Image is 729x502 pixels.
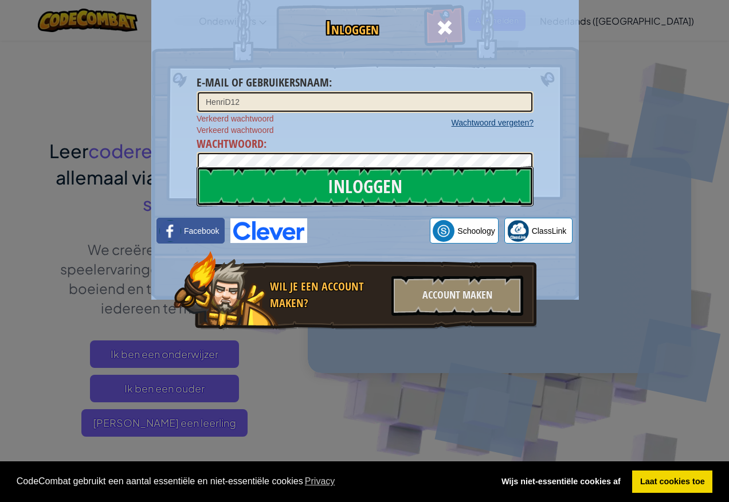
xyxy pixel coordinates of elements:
[17,473,485,490] span: CodeCombat gebruikt een aantal essentiële en niet-essentiële cookies
[270,279,385,311] div: Wil je een account maken?
[507,220,529,242] img: classlink-logo-small.png
[433,220,454,242] img: schoology.png
[457,225,495,237] span: Schoology
[632,470,712,493] a: allow cookies
[493,470,628,493] a: deny cookies
[303,473,337,490] a: learn more about cookies
[532,225,567,237] span: ClassLink
[197,166,534,206] input: Inloggen
[184,225,219,237] span: Facebook
[197,74,332,91] label: :
[197,136,266,152] label: :
[197,74,329,90] span: E-mail of gebruikersnaam
[230,218,307,243] img: clever-logo-blue.png
[452,118,534,127] a: Wachtwoord vergeten?
[391,276,523,316] div: Account maken
[197,113,534,124] span: Verkeerd wachtwoord
[197,136,264,151] span: Wachtwoord
[159,220,181,242] img: facebook_small.png
[279,18,425,38] h1: Inloggen
[307,218,430,244] iframe: Knop Inloggen met Google
[197,124,534,136] span: Verkeerd wachtwoord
